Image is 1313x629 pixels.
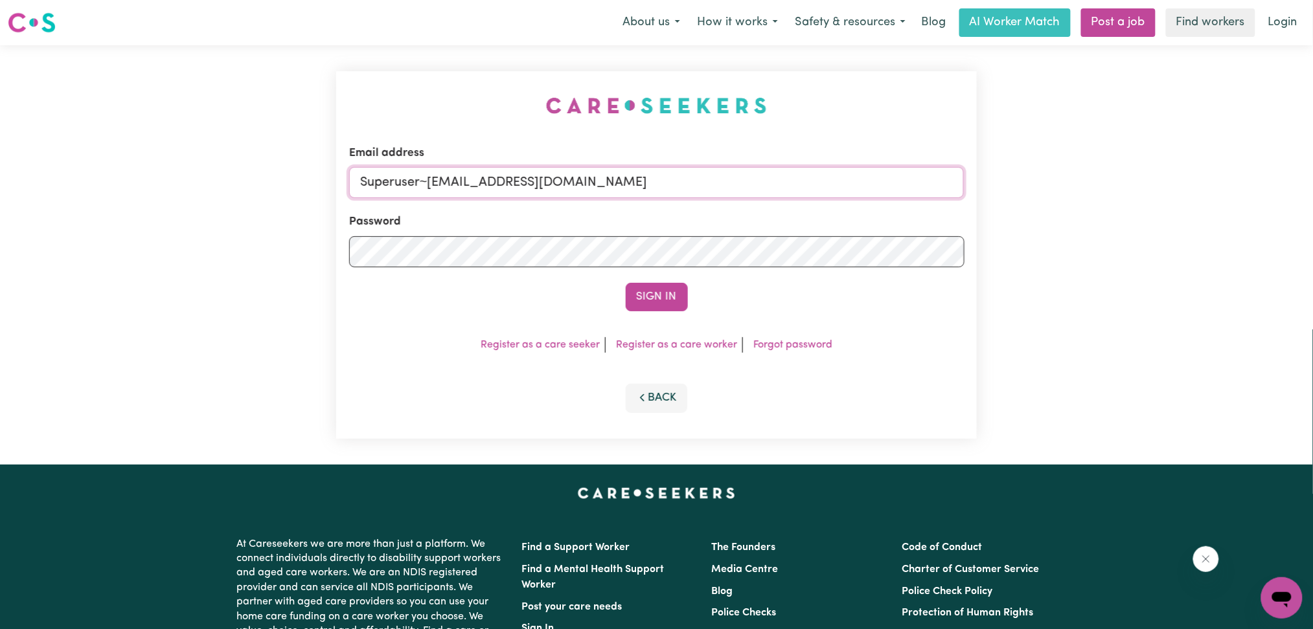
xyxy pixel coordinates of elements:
[349,167,965,198] input: Email address
[786,9,914,36] button: Safety & resources
[902,608,1033,618] a: Protection of Human Rights
[522,564,665,590] a: Find a Mental Health Support Worker
[902,586,992,597] a: Police Check Policy
[1261,8,1305,37] a: Login
[616,340,737,350] a: Register as a care worker
[712,542,776,553] a: The Founders
[614,9,689,36] button: About us
[522,602,622,612] a: Post your care needs
[522,542,630,553] a: Find a Support Worker
[626,384,688,412] button: Back
[8,11,56,34] img: Careseekers logo
[712,564,779,575] a: Media Centre
[349,214,401,230] label: Password
[626,283,688,311] button: Sign In
[959,8,1071,37] a: AI Worker Match
[481,340,600,350] a: Register as a care seeker
[349,145,424,162] label: Email address
[8,8,56,38] a: Careseekers logo
[914,8,954,37] a: Blog
[1193,546,1219,572] iframe: Close message
[1081,8,1156,37] a: Post a job
[902,542,982,553] a: Code of Conduct
[1166,8,1255,37] a: Find workers
[578,488,735,498] a: Careseekers home page
[1261,577,1303,619] iframe: Button to launch messaging window
[902,564,1039,575] a: Charter of Customer Service
[689,9,786,36] button: How it works
[712,608,777,618] a: Police Checks
[753,340,832,350] a: Forgot password
[712,586,733,597] a: Blog
[8,9,78,19] span: Need any help?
